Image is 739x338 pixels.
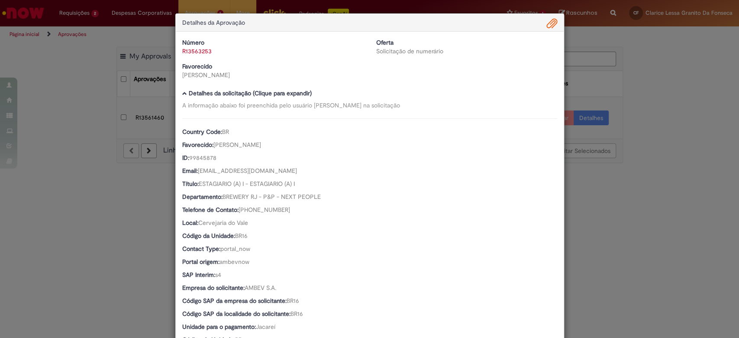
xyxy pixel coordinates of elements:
b: Contact Type: [182,245,220,253]
b: Título: [182,180,199,188]
h5: Detalhes da solicitação (Clique para expandir) [182,90,557,97]
span: [PERSON_NAME] [213,141,261,149]
span: s4 [215,271,221,279]
span: Cervejaria do Vale [198,219,248,227]
span: [PHONE_NUMBER] [239,206,290,214]
b: ID: [182,154,189,162]
b: Número [182,39,204,46]
span: AMBEV S.A. [245,284,276,292]
span: [EMAIL_ADDRESS][DOMAIN_NAME] [198,167,297,175]
span: BR [222,128,229,136]
b: Telefone de Contato: [182,206,239,214]
div: Solicitação de numerário [376,47,557,55]
div: [PERSON_NAME] [182,71,363,79]
b: Oferta [376,39,394,46]
b: Departamento: [182,193,223,201]
b: Email: [182,167,198,175]
b: Favorecido [182,62,212,70]
span: Jacareí [256,323,275,331]
b: Portal origem: [182,258,219,266]
span: BR16 [287,297,299,305]
b: Local: [182,219,198,227]
b: Código SAP da empresa do solicitante: [182,297,287,305]
b: Empresa do solicitante: [182,284,245,292]
span: portal_now [220,245,250,253]
span: BR16 [235,232,248,240]
span: ambevnow [219,258,249,266]
b: SAP Interim: [182,271,215,279]
b: Código SAP da localidade do solicitante: [182,310,290,318]
div: A informação abaixo foi preenchida pelo usuário [PERSON_NAME] na solicitação [182,101,557,110]
b: Código da Unidade: [182,232,235,240]
span: ESTAGIARIO (A) I - ESTAGIARIO (A) I [199,180,295,188]
span: BR16 [290,310,303,318]
span: Detalhes da Aprovação [182,19,245,26]
b: Favorecido: [182,141,213,149]
b: Detalhes da solicitação (Clique para expandir) [189,89,312,97]
b: Country Code: [182,128,222,136]
b: Unidade para o pagamento: [182,323,256,331]
span: 99845878 [189,154,216,162]
span: BREWERY RJ - P&P - NEXT PEOPLE [223,193,321,201]
a: R13563253 [182,47,212,55]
